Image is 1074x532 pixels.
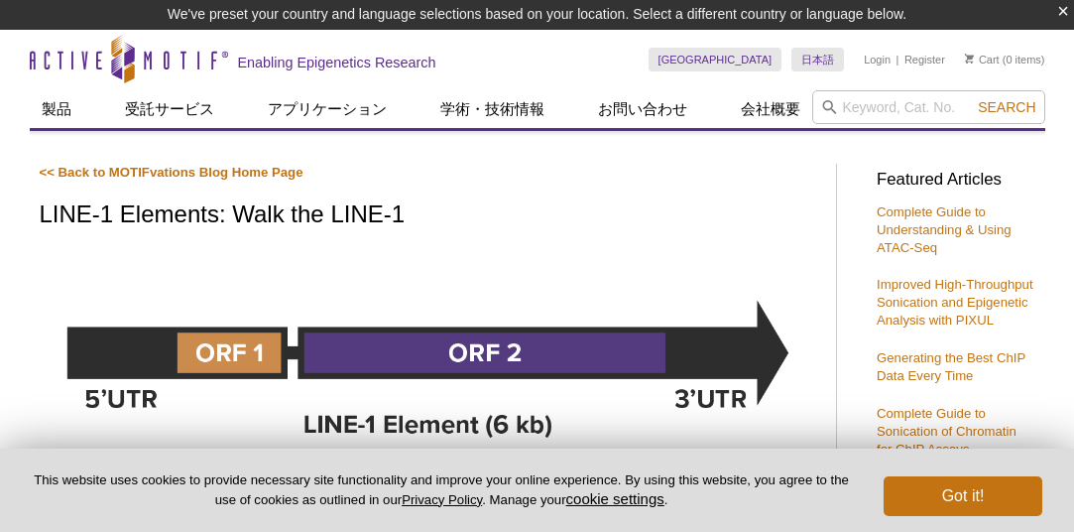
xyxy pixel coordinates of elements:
a: [GEOGRAPHIC_DATA] [649,48,782,71]
span: Search [978,99,1035,115]
button: Search [972,98,1041,116]
img: LINE-1 Blog [40,242,816,501]
a: Privacy Policy [402,492,482,507]
img: Your Cart [965,54,974,64]
a: Complete Guide to Sonication of Chromatin for ChIP Assays [877,406,1016,457]
li: | [896,48,899,71]
a: 製品 [30,90,83,128]
h3: Featured Articles [877,172,1035,189]
button: Got it! [884,476,1042,516]
h1: LINE-1 Elements: Walk the LINE-1 [40,201,816,230]
a: 会社概要 [729,90,812,128]
a: Login [864,53,891,66]
p: This website uses cookies to provide necessary site functionality and improve your online experie... [32,471,851,509]
button: cookie settings [566,490,664,507]
li: (0 items) [965,48,1045,71]
a: Generating the Best ChIP Data Every Time [877,350,1025,383]
a: 受託サービス [113,90,226,128]
a: アプリケーション [256,90,399,128]
a: Complete Guide to Understanding & Using ATAC-Seq [877,204,1012,255]
a: << Back to MOTIFvations Blog Home Page [40,165,303,180]
a: お問い合わせ [586,90,699,128]
h2: Enabling Epigenetics Research [238,54,436,71]
a: Improved High-Throughput Sonication and Epigenetic Analysis with PIXUL [877,277,1033,328]
a: 日本語 [791,48,844,71]
input: Keyword, Cat. No. [812,90,1045,124]
a: Cart [965,53,1000,66]
a: Register [904,53,945,66]
a: 学術・技術情報 [428,90,556,128]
